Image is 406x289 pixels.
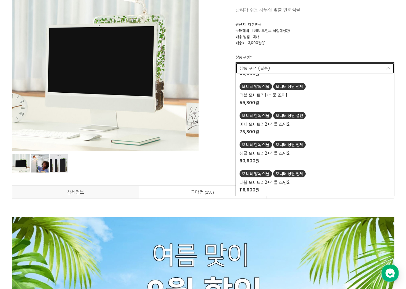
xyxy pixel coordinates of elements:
[240,71,259,77] strong: 46,800원
[236,6,394,13] p: 관리가 쉬운 사무실 맞춤 반려식물
[40,194,79,209] a: 대화
[236,34,250,39] span: 배송 방법
[273,112,306,119] span: 모니터 상단 절반
[236,28,249,33] span: 구매혜택
[236,138,394,167] a: 모니터 한쪽 식물모니터 상단 전체싱글 모니트리2+식물 조명290,600원
[56,203,63,208] span: 대화
[236,22,246,27] span: 원산지
[240,141,272,148] span: 모니터 한쪽 식물
[12,186,139,198] a: 상세정보
[236,109,394,138] a: 모니터 한쪽 식물모니터 상단 절반미니 모니트리2+식물 조명276,800원
[19,203,23,208] span: 홈
[273,141,306,148] span: 모니터 상단 전체
[240,92,287,98] span: 더블 모니트리1+식물 조명1
[240,112,272,119] span: 모니터 한쪽 식물
[139,186,266,198] a: 구매평158
[240,158,259,164] strong: 90,600원
[240,83,272,90] span: 모니터 양쪽 식물
[240,179,289,186] span: 더블 모니트리2+식물 조명2
[236,80,394,109] a: 모니터 양쪽 식물모니터 상단 전체더블 모니트리1+식물 조명159,800원
[236,40,246,45] span: 배송비
[273,170,306,177] span: 모니터 상단 전체
[248,22,262,27] span: 대한민국
[252,34,259,39] span: 택배
[2,194,40,209] a: 홈
[240,121,289,128] span: 미니 모니트리2+식물 조명2
[240,170,272,177] span: 모니터 양쪽 식물
[240,129,259,135] strong: 76,800원
[236,62,394,74] a: 상품 구성 (필수)
[204,189,215,195] span: 158
[248,40,265,45] span: 3,000원
[273,83,306,90] span: 모니터 상단 전체
[236,54,252,62] div: 상품 구성
[79,194,117,209] a: 설정
[240,100,259,106] strong: 59,800원
[251,28,290,33] span: 1,995 포인트 적립예정
[95,203,102,208] span: 설정
[236,167,394,196] a: 모니터 양쪽 식물모니터 상단 전체더블 모니트리2+식물 조명2116,600원
[240,150,289,157] span: 싱글 모니트리2+식물 조명2
[240,187,259,193] strong: 116,600원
